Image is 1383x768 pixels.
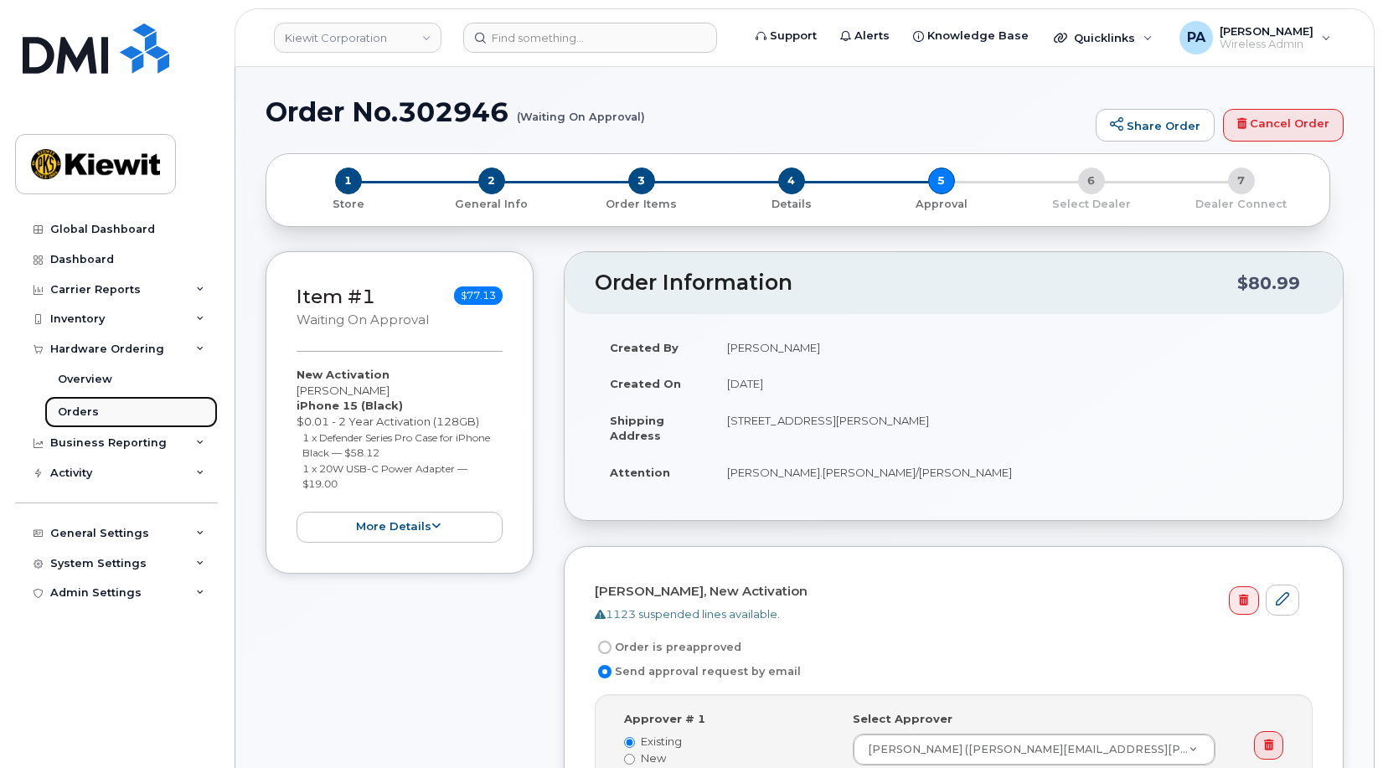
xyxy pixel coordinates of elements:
[598,641,612,654] input: Order is preapproved
[297,285,375,308] a: Item #1
[778,168,805,194] span: 4
[610,377,681,390] strong: Created On
[423,197,560,212] p: General Info
[280,194,416,212] a: 1 Store
[610,414,664,443] strong: Shipping Address
[598,665,612,678] input: Send approval request by email
[595,271,1237,295] h2: Order Information
[573,197,710,212] p: Order Items
[478,168,505,194] span: 2
[624,750,828,766] label: New
[595,585,1299,599] h4: [PERSON_NAME], New Activation
[712,329,1313,366] td: [PERSON_NAME]
[610,466,670,479] strong: Attention
[595,606,1299,622] div: 1123 suspended lines available.
[266,97,1087,126] h1: Order No.302946
[566,194,716,212] a: 3 Order Items
[1237,267,1300,299] div: $80.99
[854,734,1214,765] a: [PERSON_NAME] ([PERSON_NAME][EMAIL_ADDRESS][PERSON_NAME][PERSON_NAME][DOMAIN_NAME])
[416,194,566,212] a: 2 General Info
[335,168,362,194] span: 1
[1310,695,1370,755] iframe: Messenger Launcher
[853,711,952,727] label: Select Approver
[517,97,645,123] small: (Waiting On Approval)
[712,402,1313,454] td: [STREET_ADDRESS][PERSON_NAME]
[1096,109,1215,142] a: Share Order
[595,637,741,657] label: Order is preapproved
[628,168,655,194] span: 3
[297,367,503,542] div: [PERSON_NAME] $0.01 - 2 Year Activation (128GB)
[712,454,1313,491] td: [PERSON_NAME].[PERSON_NAME]/[PERSON_NAME]
[302,431,490,460] small: 1 x Defender Series Pro Case for iPhone Black — $58.12
[712,365,1313,402] td: [DATE]
[610,341,679,354] strong: Created By
[624,711,705,727] label: Approver # 1
[723,197,859,212] p: Details
[286,197,410,212] p: Store
[858,742,1188,757] span: [PERSON_NAME] ([PERSON_NAME][EMAIL_ADDRESS][PERSON_NAME][PERSON_NAME][DOMAIN_NAME])
[624,737,635,748] input: Existing
[595,662,801,682] label: Send approval request by email
[716,194,866,212] a: 4 Details
[624,754,635,765] input: New
[297,312,429,327] small: Waiting On Approval
[454,286,503,305] span: $77.13
[302,462,467,491] small: 1 x 20W USB-C Power Adapter — $19.00
[297,512,503,543] button: more details
[297,399,403,412] strong: iPhone 15 (Black)
[1223,109,1344,142] a: Cancel Order
[297,368,390,381] strong: New Activation
[624,734,828,750] label: Existing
